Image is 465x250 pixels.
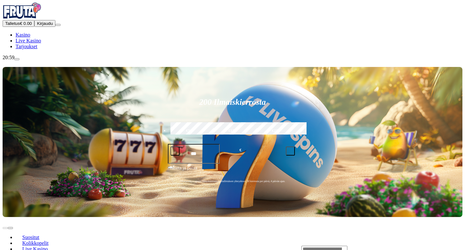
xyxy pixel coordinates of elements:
span: Kirjaudu [37,21,53,26]
a: Suositut [16,232,46,242]
button: live-chat [14,58,19,60]
label: €150 [212,121,253,140]
span: Suositut [20,234,42,240]
a: Kolikkopelit [16,238,55,248]
label: €250 [256,121,296,140]
button: menu [55,24,61,26]
button: Kirjaudu [34,20,55,27]
button: Talletusplus icon€ 0.00 [3,20,34,27]
a: Live Kasino [16,38,41,43]
nav: Primary [3,3,462,49]
a: Kasino [16,32,30,38]
button: prev slide [3,227,8,229]
img: Fruta [3,3,41,19]
span: Talleta ja pelaa [170,165,197,177]
span: € [173,164,175,168]
span: € 0.00 [20,21,32,26]
span: € [239,147,241,153]
button: Talleta ja pelaa [168,165,297,177]
label: €50 [169,121,210,140]
span: Kolikkopelit [20,240,51,246]
span: 20:59 [3,55,14,60]
a: Fruta [3,14,41,20]
nav: Main menu [3,32,462,49]
button: minus icon [170,147,180,156]
button: next slide [8,227,13,229]
button: plus icon [286,147,295,156]
span: Talletus [5,21,20,26]
a: Tarjoukset [16,44,37,49]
